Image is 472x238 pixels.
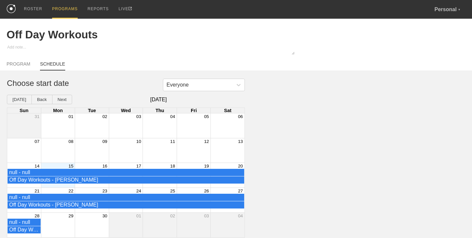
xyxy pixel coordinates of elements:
[9,202,243,208] div: Off Day Workouts - Harrison Hefele
[53,108,63,113] span: Mon
[35,188,40,193] button: 21
[9,194,243,200] div: null - null
[458,7,461,12] div: ▼
[9,177,243,183] div: Off Day Workouts - Harrison Hefele
[9,227,39,233] div: Off Day Workouts - Harrison Hefele
[69,188,73,193] button: 22
[20,108,29,113] span: Sun
[136,213,141,218] button: 01
[204,114,209,119] button: 05
[72,97,245,103] span: [DATE]
[102,188,107,193] button: 23
[121,108,131,113] span: Wed
[204,164,209,169] button: 19
[238,164,243,169] button: 20
[170,164,175,169] button: 18
[204,213,209,218] button: 03
[204,139,209,144] button: 12
[102,164,107,169] button: 16
[31,95,52,104] button: Back
[439,207,472,238] iframe: Chat Widget
[7,79,238,88] h1: Choose start date
[167,82,189,88] div: Everyone
[35,164,40,169] button: 14
[69,114,73,119] button: 01
[224,108,231,113] span: Sat
[35,213,40,218] button: 28
[170,139,175,144] button: 11
[238,114,243,119] button: 06
[170,213,175,218] button: 02
[35,139,40,144] button: 07
[170,188,175,193] button: 25
[9,169,243,175] div: null - null
[102,139,107,144] button: 09
[88,108,96,113] span: Tue
[102,213,107,218] button: 30
[136,139,141,144] button: 10
[69,213,73,218] button: 29
[69,164,73,169] button: 15
[238,139,243,144] button: 13
[204,188,209,193] button: 26
[52,95,72,104] button: Next
[136,188,141,193] button: 24
[7,95,32,104] button: [DATE]
[238,188,243,193] button: 27
[7,61,30,70] a: PROGRAM
[238,213,243,218] button: 04
[35,114,40,119] button: 31
[69,139,73,144] button: 08
[7,4,16,13] img: logo
[155,108,164,113] span: Thu
[136,164,141,169] button: 17
[40,61,65,70] a: SCHEDULE
[7,108,245,238] div: Month View
[9,219,39,225] div: null - null
[170,114,175,119] button: 04
[191,108,197,113] span: Fri
[136,114,141,119] button: 03
[102,114,107,119] button: 02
